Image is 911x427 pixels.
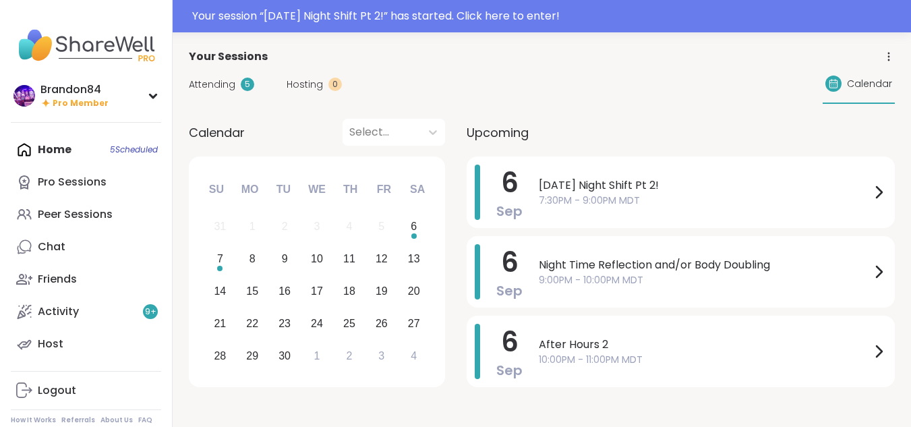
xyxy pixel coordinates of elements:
div: 6 [411,217,417,235]
div: Choose Wednesday, September 17th, 2025 [303,277,332,306]
div: Choose Saturday, September 20th, 2025 [399,277,428,306]
span: Hosting [287,78,323,92]
div: Choose Sunday, September 14th, 2025 [206,277,235,306]
div: 2 [346,347,352,365]
span: Sep [496,361,523,380]
div: 3 [378,347,384,365]
div: Choose Friday, October 3rd, 2025 [367,341,396,370]
div: Choose Saturday, September 6th, 2025 [399,212,428,241]
div: month 2025-09 [204,210,430,372]
div: Choose Monday, September 29th, 2025 [238,341,267,370]
div: 15 [246,282,258,300]
a: Logout [11,374,161,407]
div: Choose Wednesday, September 24th, 2025 [303,309,332,338]
div: Brandon84 [40,82,109,97]
div: Choose Tuesday, September 23rd, 2025 [270,309,299,338]
div: Pro Sessions [38,175,107,190]
div: Chat [38,239,65,254]
div: Activity [38,304,79,319]
a: Chat [11,231,161,263]
div: Host [38,337,63,351]
div: Choose Thursday, September 11th, 2025 [335,245,364,274]
div: Choose Tuesday, September 9th, 2025 [270,245,299,274]
div: 17 [311,282,323,300]
div: Choose Monday, September 15th, 2025 [238,277,267,306]
a: About Us [100,416,133,425]
div: Choose Saturday, September 27th, 2025 [399,309,428,338]
div: Mo [235,175,264,204]
div: Choose Tuesday, September 16th, 2025 [270,277,299,306]
div: Choose Friday, September 12th, 2025 [367,245,396,274]
span: 9:00PM - 10:00PM MDT [539,273,871,287]
div: 1 [314,347,320,365]
div: 7 [217,250,223,268]
div: 31 [214,217,226,235]
div: Not available Tuesday, September 2nd, 2025 [270,212,299,241]
div: Peer Sessions [38,207,113,222]
div: Fr [369,175,399,204]
div: Choose Wednesday, September 10th, 2025 [303,245,332,274]
div: Not available Wednesday, September 3rd, 2025 [303,212,332,241]
a: Host [11,328,161,360]
div: Choose Saturday, September 13th, 2025 [399,245,428,274]
div: 4 [411,347,417,365]
span: [DATE] Night Shift Pt 2! [539,177,871,194]
div: 5 [378,217,384,235]
a: Peer Sessions [11,198,161,231]
div: Your session “ [DATE] Night Shift Pt 2! ” has started. Click here to enter! [192,8,903,24]
div: Choose Thursday, September 25th, 2025 [335,309,364,338]
div: 12 [376,250,388,268]
div: Choose Saturday, October 4th, 2025 [399,341,428,370]
div: 20 [408,282,420,300]
div: Logout [38,383,76,398]
div: Choose Sunday, September 21st, 2025 [206,309,235,338]
div: 25 [343,314,355,333]
div: Sa [403,175,432,204]
div: 23 [278,314,291,333]
span: 7:30PM - 9:00PM MDT [539,194,871,208]
div: 30 [278,347,291,365]
div: Choose Wednesday, October 1st, 2025 [303,341,332,370]
span: Upcoming [467,123,529,142]
div: 18 [343,282,355,300]
span: Pro Member [53,98,109,109]
div: Su [202,175,231,204]
div: 9 [282,250,288,268]
div: 3 [314,217,320,235]
span: 6 [501,323,519,361]
div: 19 [376,282,388,300]
div: Friends [38,272,77,287]
div: Choose Tuesday, September 30th, 2025 [270,341,299,370]
span: Your Sessions [189,49,268,65]
div: Choose Monday, September 22nd, 2025 [238,309,267,338]
a: Activity9+ [11,295,161,328]
span: Sep [496,281,523,300]
img: ShareWell Nav Logo [11,22,161,69]
span: Calendar [189,123,245,142]
span: 9 + [145,306,156,318]
div: Choose Friday, September 26th, 2025 [367,309,396,338]
div: 8 [249,250,256,268]
span: Night Time Reflection and/or Body Doubling [539,257,871,273]
a: Friends [11,263,161,295]
a: Pro Sessions [11,166,161,198]
div: 29 [246,347,258,365]
a: How It Works [11,416,56,425]
span: After Hours 2 [539,337,871,353]
div: Choose Sunday, September 28th, 2025 [206,341,235,370]
div: 26 [376,314,388,333]
div: 2 [282,217,288,235]
span: 6 [501,164,519,202]
div: Th [336,175,365,204]
span: Calendar [847,77,892,91]
div: 22 [246,314,258,333]
div: Not available Monday, September 1st, 2025 [238,212,267,241]
a: Referrals [61,416,95,425]
img: Brandon84 [13,85,35,107]
div: 28 [214,347,226,365]
div: 13 [408,250,420,268]
div: Choose Sunday, September 7th, 2025 [206,245,235,274]
div: Choose Monday, September 8th, 2025 [238,245,267,274]
div: 0 [328,78,342,91]
span: 6 [501,244,519,281]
